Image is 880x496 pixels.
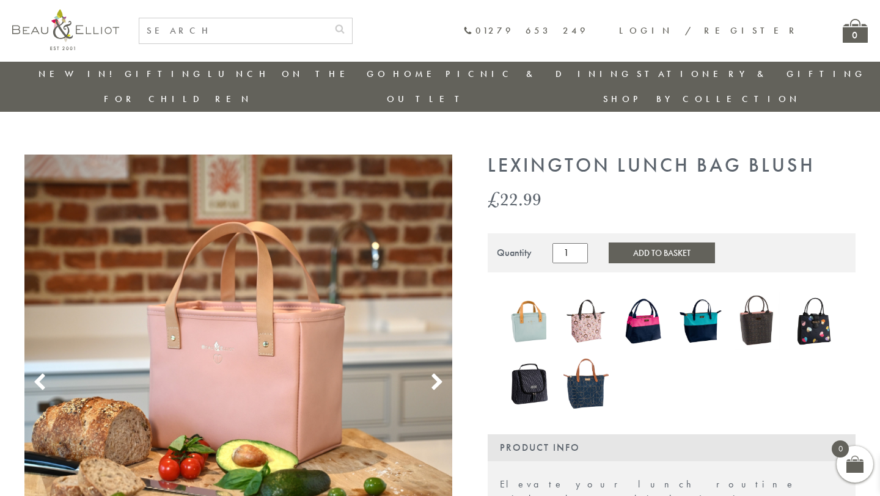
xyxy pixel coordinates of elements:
[506,291,551,354] a: Lexington lunch bag eau de nil
[497,247,532,258] div: Quantity
[393,68,442,80] a: Home
[104,93,252,105] a: For Children
[38,68,120,80] a: New in!
[678,292,723,353] a: Colour Block Luxury Insulated Lunch Bag
[488,155,856,177] h1: Lexington Lunch Bag Blush
[621,292,666,353] a: Colour Block Insulated Lunch Bag
[488,434,856,461] div: Product Info
[735,292,780,353] a: Dove Insulated Lunch Bag
[552,243,588,263] input: Product quantity
[506,354,551,415] a: Manhattan Larger Lunch Bag
[387,93,468,105] a: Outlet
[619,24,800,37] a: Login / Register
[678,292,723,351] img: Colour Block Luxury Insulated Lunch Bag
[637,68,866,80] a: Stationery & Gifting
[843,19,868,43] a: 0
[12,9,119,50] img: logo
[563,354,609,417] a: Navy 7L Luxury Insulated Lunch Bag
[792,294,837,348] img: Emily Heart Insulated Lunch Bag
[832,440,849,458] span: 0
[125,68,204,80] a: Gifting
[208,68,389,80] a: Lunch On The Go
[563,354,609,414] img: Navy 7L Luxury Insulated Lunch Bag
[506,291,551,351] img: Lexington lunch bag eau de nil
[621,292,666,351] img: Colour Block Insulated Lunch Bag
[792,294,837,350] a: Emily Heart Insulated Lunch Bag
[463,26,588,36] a: 01279 653 249
[506,354,551,413] img: Manhattan Larger Lunch Bag
[603,93,801,105] a: Shop by collection
[609,243,715,263] button: Add to Basket
[488,186,541,211] bdi: 22.99
[735,292,780,351] img: Dove Insulated Lunch Bag
[139,18,328,43] input: SEARCH
[563,292,609,353] a: Boho Luxury Insulated Lunch Bag
[446,68,632,80] a: Picnic & Dining
[488,186,500,211] span: £
[563,292,609,351] img: Boho Luxury Insulated Lunch Bag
